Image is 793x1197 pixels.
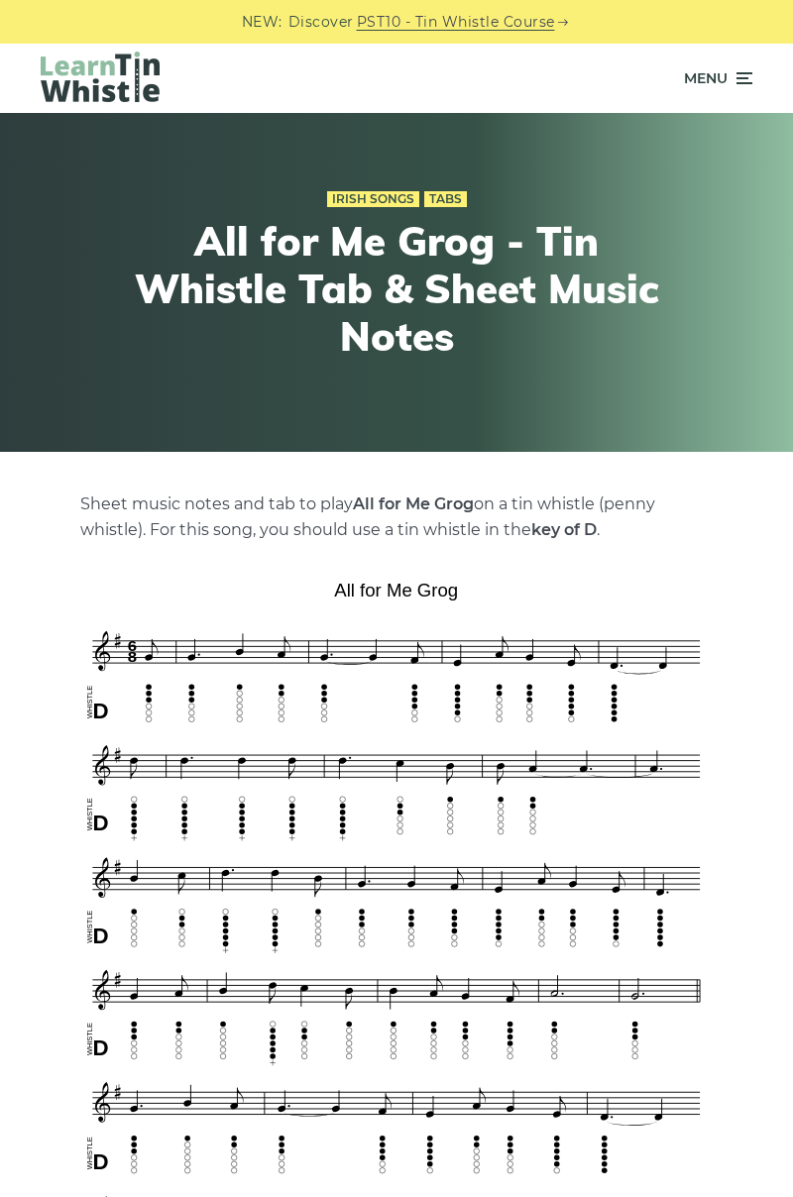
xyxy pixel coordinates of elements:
[41,52,160,102] img: LearnTinWhistle.com
[684,54,728,103] span: Menu
[80,491,713,543] p: Sheet music notes and tab to play on a tin whistle (penny whistle). For this song, you should use...
[353,494,474,513] strong: All for Me Grog
[129,217,664,360] h1: All for Me Grog - Tin Whistle Tab & Sheet Music Notes
[424,191,467,207] a: Tabs
[531,520,597,539] strong: key of D
[327,191,419,207] a: Irish Songs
